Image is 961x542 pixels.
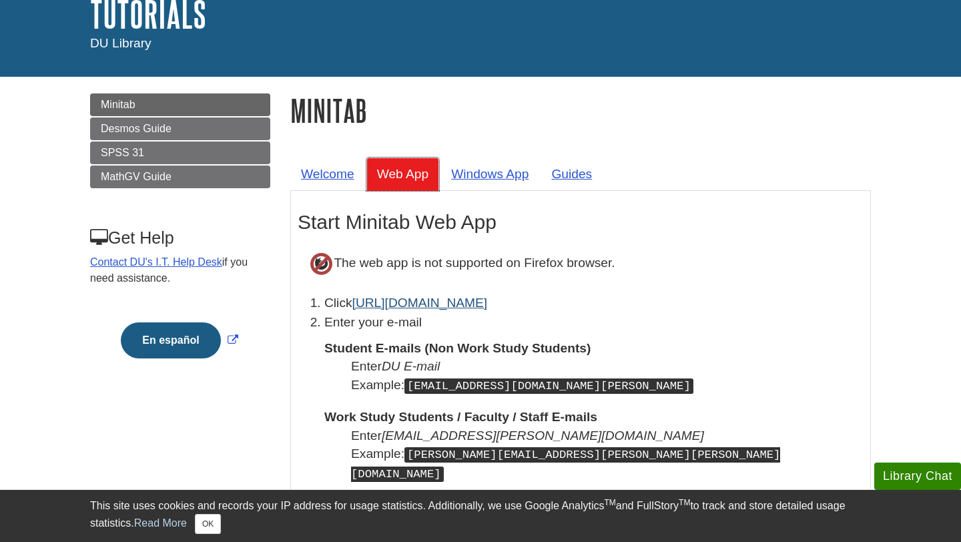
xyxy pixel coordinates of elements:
[101,99,135,110] span: Minitab
[382,359,440,373] i: DU E-mail
[90,142,270,164] a: SPSS 31
[101,171,172,182] span: MathGV Guide
[604,498,615,507] sup: TM
[195,514,221,534] button: Close
[324,339,864,357] dt: Student E-mails (Non Work Study Students)
[324,313,864,332] p: Enter your e-mail
[90,93,270,116] a: Minitab
[90,254,269,286] p: if you need assistance.
[382,429,704,443] i: [EMAIL_ADDRESS][PERSON_NAME][DOMAIN_NAME]
[90,256,222,268] a: Contact DU's I.T. Help Desk
[90,36,151,50] span: DU Library
[324,408,864,426] dt: Work Study Students / Faculty / Staff E-mails
[101,147,144,158] span: SPSS 31
[352,296,488,310] a: [URL][DOMAIN_NAME]
[679,498,690,507] sup: TM
[101,123,172,134] span: Desmos Guide
[90,117,270,140] a: Desmos Guide
[90,166,270,188] a: MathGV Guide
[290,158,365,190] a: Welcome
[134,517,187,529] a: Read More
[298,211,864,234] h2: Start Minitab Web App
[290,93,871,127] h1: Minitab
[324,294,864,313] li: Click
[404,378,693,394] kbd: [EMAIL_ADDRESS][DOMAIN_NAME][PERSON_NAME]
[440,158,539,190] a: Windows App
[366,158,440,190] a: Web App
[121,322,220,358] button: En español
[90,228,269,248] h3: Get Help
[351,427,864,483] dd: Enter Example:
[351,357,864,394] dd: Enter Example:
[351,447,780,482] kbd: [PERSON_NAME][EMAIL_ADDRESS][PERSON_NAME][PERSON_NAME][DOMAIN_NAME]
[874,463,961,490] button: Library Chat
[90,93,270,381] div: Guide Page Menu
[117,334,241,346] a: Link opens in new window
[298,240,864,287] p: The web app is not supported on Firefox browser.
[541,158,603,190] a: Guides
[90,498,871,534] div: This site uses cookies and records your IP address for usage statistics. Additionally, we use Goo...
